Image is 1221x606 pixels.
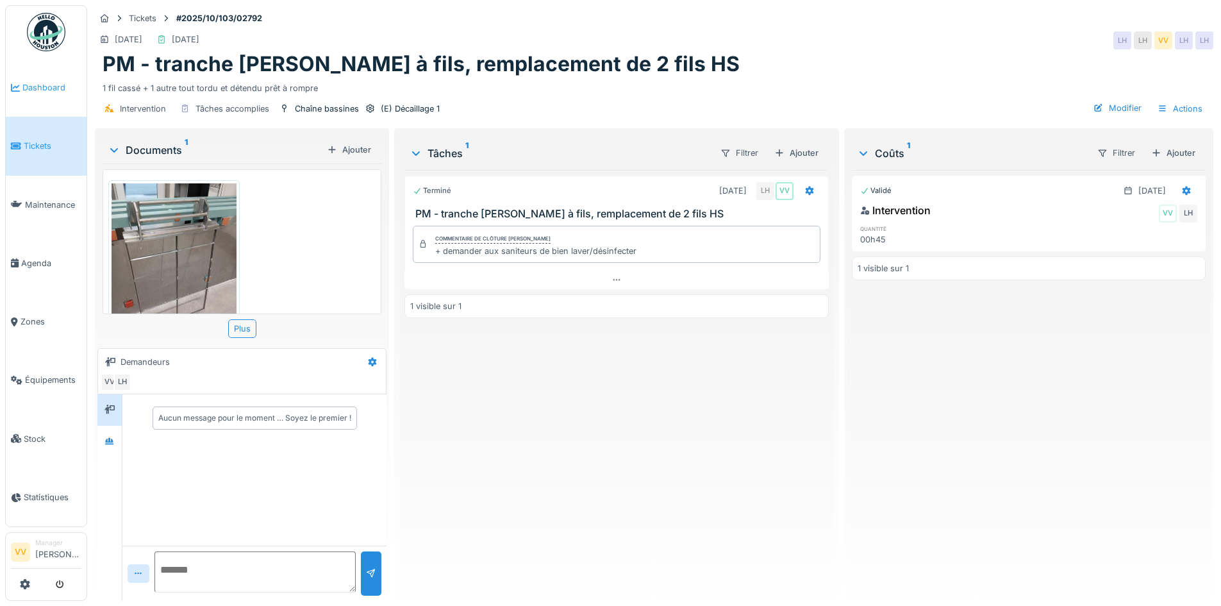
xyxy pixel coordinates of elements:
div: [DATE] [1138,185,1166,197]
div: Intervention [860,203,931,218]
span: Stock [24,433,81,445]
div: 1 visible sur 1 [410,300,461,312]
li: [PERSON_NAME] [35,538,81,566]
span: Dashboard [22,81,81,94]
div: VV [776,182,793,200]
div: LH [1195,31,1213,49]
div: 1 visible sur 1 [858,262,909,274]
div: Ajouter [322,141,376,158]
span: Zones [21,316,81,328]
h6: quantité [860,224,970,233]
div: Coûts [857,146,1086,161]
div: Tâches [410,146,709,161]
div: Terminé [413,185,451,196]
strong: #2025/10/103/02792 [171,12,267,24]
div: [DATE] [115,33,142,46]
div: 1 fil cassé + 1 autre tout tordu et détendu prêt à rompre [103,77,1206,94]
div: Commentaire de clôture [PERSON_NAME] [435,235,551,244]
div: Validé [860,185,892,196]
sup: 1 [185,142,188,158]
div: Modifier [1088,99,1147,117]
div: Ajouter [769,144,824,162]
sup: 1 [907,146,910,161]
div: 00h45 [860,233,970,246]
a: Maintenance [6,176,87,234]
div: Ajouter [1146,144,1200,162]
div: Aucun message pour le moment … Soyez le premier ! [158,412,351,424]
li: VV [11,543,30,562]
div: Actions [1152,99,1208,118]
h1: PM - tranche [PERSON_NAME] à fils, remplacement de 2 fils HS [103,52,740,76]
div: (E) Décaillage 1 [381,103,440,115]
div: VV [101,373,119,391]
sup: 1 [465,146,469,161]
div: LH [756,182,774,200]
div: VV [1154,31,1172,49]
div: Intervention [120,103,166,115]
div: VV [1159,205,1177,223]
a: Agenda [6,234,87,292]
div: + demander aux saniteurs de bien laver/désinfecter [435,245,636,257]
a: Tickets [6,117,87,175]
a: Dashboard [6,58,87,117]
div: Manager [35,538,81,548]
div: Tickets [129,12,156,24]
div: Chaîne bassines [295,103,359,115]
div: LH [1134,31,1152,49]
div: [DATE] [719,185,747,197]
a: Équipements [6,351,87,409]
span: Maintenance [25,199,81,211]
div: Filtrer [1092,144,1141,162]
span: Équipements [25,374,81,386]
a: Zones [6,292,87,351]
div: Filtrer [715,144,764,162]
div: LH [113,373,131,391]
img: Badge_color-CXgf-gQk.svg [27,13,65,51]
div: Documents [108,142,322,158]
div: LH [1113,31,1131,49]
img: 18zbzgqqlg45q6ejh04zwmizdz1r [112,183,237,350]
a: Statistiques [6,468,87,526]
div: LH [1175,31,1193,49]
a: VV Manager[PERSON_NAME] [11,538,81,569]
span: Agenda [21,257,81,269]
div: Tâches accomplies [195,103,269,115]
a: Stock [6,410,87,468]
div: Demandeurs [120,356,170,368]
div: Plus [228,319,256,338]
span: Tickets [24,140,81,152]
div: [DATE] [172,33,199,46]
div: LH [1179,205,1197,223]
span: Statistiques [24,491,81,503]
h3: PM - tranche [PERSON_NAME] à fils, remplacement de 2 fils HS [415,208,822,220]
